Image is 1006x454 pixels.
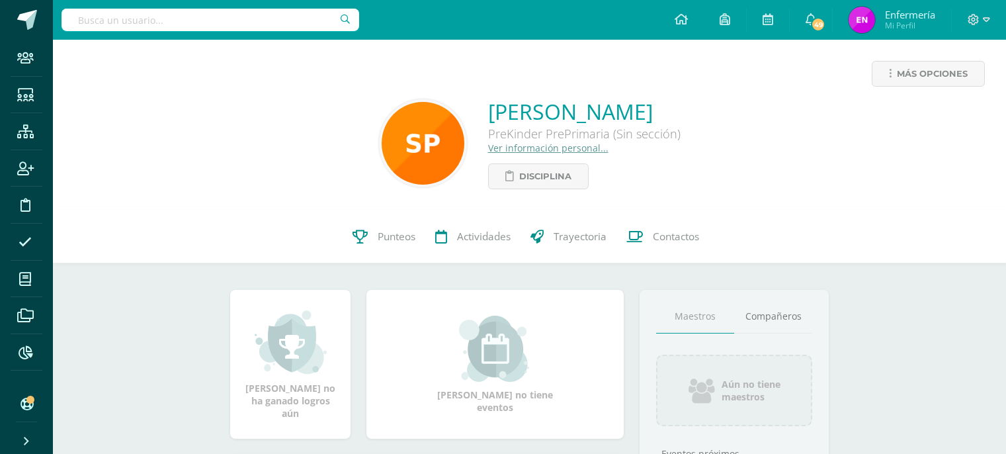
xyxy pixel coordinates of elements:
a: Actividades [425,210,521,263]
a: Punteos [343,210,425,263]
img: users_icon.png [689,377,715,404]
img: achievement_small.png [255,309,327,375]
span: Enfermería [885,8,935,21]
a: [PERSON_NAME] [488,97,681,126]
img: f838ecef2802ce960ab6c438920f12f5.png [382,102,464,185]
a: Ver información personal... [488,142,608,154]
span: 49 [811,17,825,32]
input: Busca un usuario... [62,9,359,31]
img: event_small.png [459,316,531,382]
span: Aún no tiene maestros [722,378,780,403]
span: Contactos [653,230,699,244]
span: Actividades [457,230,511,244]
div: [PERSON_NAME] no tiene eventos [429,316,562,414]
a: Trayectoria [521,210,616,263]
span: Disciplina [519,164,571,189]
span: Punteos [378,230,415,244]
span: Mi Perfil [885,20,935,31]
a: Contactos [616,210,709,263]
span: Más opciones [897,62,968,86]
div: PreKinder PrePrimaria (Sin sección) [488,126,681,142]
a: Compañeros [734,300,812,334]
span: Trayectoria [554,230,607,244]
div: [PERSON_NAME] no ha ganado logros aún [243,309,337,420]
a: Más opciones [872,61,985,87]
a: Maestros [656,300,734,334]
a: Disciplina [488,163,589,189]
img: 9282fce470099ad46d32b14798152acb.png [849,7,875,33]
